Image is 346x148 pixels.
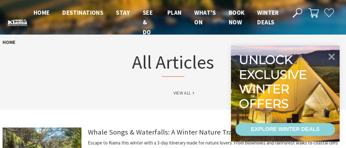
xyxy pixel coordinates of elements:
span: See & Do [143,9,153,36]
a: Whale Songs & Waterfalls: A Winter Nature Trail in [GEOGRAPHIC_DATA] [88,127,310,136]
nav: Main Menu [27,8,285,37]
span: Stay [116,9,130,16]
span: Winter Deals [257,9,279,26]
span: Destinations [62,9,103,16]
span: Plan [167,9,182,16]
div: Unlock exclusive winter offers [239,53,310,111]
div: EXPLORE WINTER DEALS [251,123,319,136]
span: What’s On [194,9,216,26]
span: Book now [229,9,245,26]
a: EXPLORE WINTER DEALS [235,123,335,136]
img: Kiama Logo [8,19,27,26]
a: View All [173,89,194,97]
h1: All Articles [132,50,214,77]
span: Home [34,9,50,16]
